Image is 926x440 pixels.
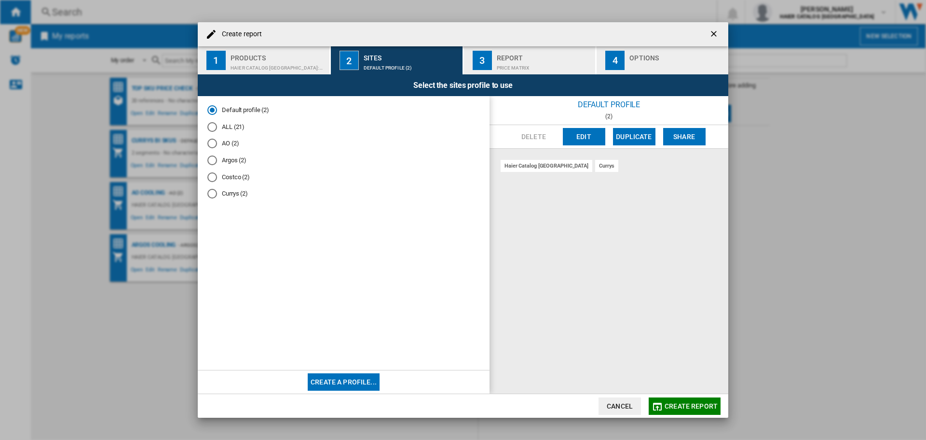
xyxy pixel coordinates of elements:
[597,46,728,74] button: 4 Options
[709,29,721,41] ng-md-icon: getI18NText('BUTTONS.CLOSE_DIALOG')
[613,128,655,145] button: Duplicate
[364,60,459,71] div: Default profile (2)
[217,29,262,39] h4: Create report
[665,402,718,410] span: Create report
[364,50,459,60] div: Sites
[207,106,480,115] md-radio-button: Default profile (2)
[563,128,605,145] button: Edit
[595,160,618,172] div: currys
[629,50,724,60] div: Options
[663,128,706,145] button: Share
[207,189,480,199] md-radio-button: Currys (2)
[490,96,728,113] div: Default profile
[497,60,592,71] div: Price Matrix
[605,51,625,70] div: 4
[331,46,463,74] button: 2 Sites Default profile (2)
[231,60,326,71] div: HAIER CATALOG [GEOGRAPHIC_DATA]:Home appliances
[231,50,326,60] div: Products
[308,373,380,391] button: Create a profile...
[340,51,359,70] div: 2
[705,25,724,44] button: getI18NText('BUTTONS.CLOSE_DIALOG')
[599,397,641,415] button: Cancel
[198,46,330,74] button: 1 Products HAIER CATALOG [GEOGRAPHIC_DATA]:Home appliances
[206,51,226,70] div: 1
[207,172,480,182] md-radio-button: Costco (2)
[649,397,721,415] button: Create report
[473,51,492,70] div: 3
[497,50,592,60] div: Report
[490,113,728,120] div: (2)
[198,74,728,96] div: Select the sites profile to use
[464,46,597,74] button: 3 Report Price Matrix
[207,156,480,165] md-radio-button: Argos (2)
[501,160,592,172] div: haier catalog [GEOGRAPHIC_DATA]
[513,128,555,145] button: Delete
[207,122,480,131] md-radio-button: ALL (21)
[207,139,480,148] md-radio-button: AO (2)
